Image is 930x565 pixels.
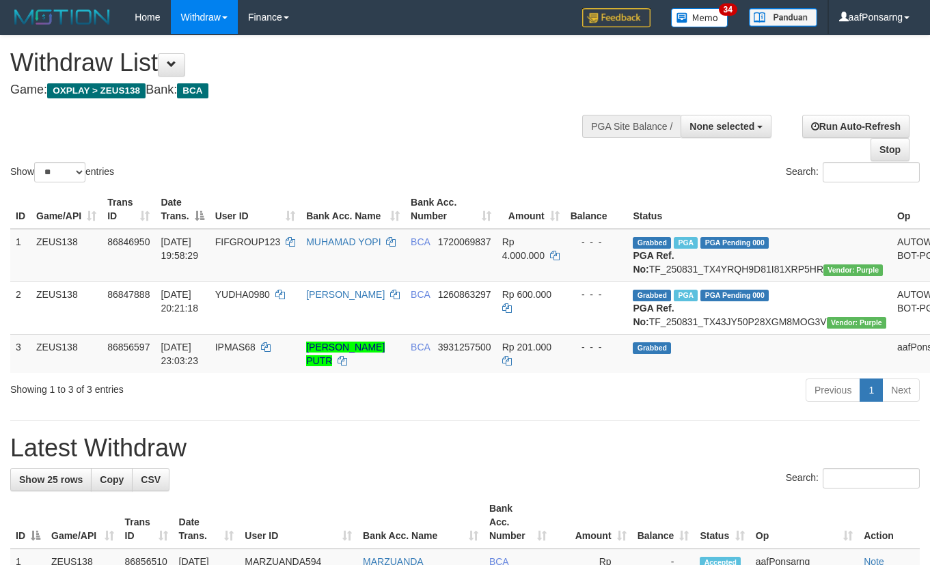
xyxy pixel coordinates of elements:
h4: Game: Bank: [10,83,606,97]
th: Status [627,190,892,229]
th: ID: activate to sort column descending [10,496,46,549]
th: Bank Acc. Name: activate to sort column ascending [301,190,405,229]
th: Game/API: activate to sort column ascending [46,496,120,549]
span: Copy [100,474,124,485]
div: - - - [571,235,623,249]
h1: Latest Withdraw [10,435,920,462]
div: - - - [571,340,623,354]
span: Copy 1720069837 to clipboard [438,236,491,247]
img: Button%20Memo.svg [671,8,728,27]
a: Previous [806,378,860,402]
th: Bank Acc. Number: activate to sort column ascending [405,190,497,229]
th: Date Trans.: activate to sort column descending [155,190,209,229]
img: Feedback.jpg [582,8,651,27]
th: Action [858,496,920,549]
th: User ID: activate to sort column ascending [210,190,301,229]
th: Trans ID: activate to sort column ascending [120,496,174,549]
span: [DATE] 23:03:23 [161,342,198,366]
label: Show entries [10,162,114,182]
span: Rp 600.000 [502,289,551,300]
span: None selected [689,121,754,132]
span: [DATE] 19:58:29 [161,236,198,261]
span: 34 [719,3,737,16]
span: BCA [411,289,430,300]
span: IPMAS68 [215,342,256,353]
div: PGA Site Balance / [582,115,681,138]
span: Grabbed [633,237,671,249]
a: Stop [871,138,910,161]
td: TF_250831_TX4YRQH9D81I81XRP5HR [627,229,892,282]
span: [DATE] 20:21:18 [161,289,198,314]
label: Search: [786,162,920,182]
th: Op: activate to sort column ascending [750,496,858,549]
span: 86846950 [107,236,150,247]
th: Amount: activate to sort column ascending [497,190,565,229]
a: Run Auto-Refresh [802,115,910,138]
th: Balance: activate to sort column ascending [632,496,695,549]
span: BCA [411,342,430,353]
b: PGA Ref. No: [633,303,674,327]
span: Rp 4.000.000 [502,236,545,261]
th: Balance [565,190,628,229]
span: Marked by aafnoeunsreypich [674,237,698,249]
td: 3 [10,334,31,373]
span: Vendor URL: https://trx4.1velocity.biz [827,317,886,329]
span: YUDHA0980 [215,289,270,300]
select: Showentries [34,162,85,182]
th: Amount: activate to sort column ascending [552,496,632,549]
input: Search: [823,162,920,182]
span: Grabbed [633,290,671,301]
span: CSV [141,474,161,485]
a: [PERSON_NAME] PUTR [306,342,385,366]
div: Showing 1 to 3 of 3 entries [10,377,377,396]
span: PGA Pending [700,290,769,301]
a: 1 [860,378,883,402]
a: [PERSON_NAME] [306,289,385,300]
span: Grabbed [633,342,671,354]
input: Search: [823,468,920,488]
span: OXPLAY > ZEUS138 [47,83,146,98]
th: User ID: activate to sort column ascending [239,496,357,549]
span: BCA [411,236,430,247]
td: 1 [10,229,31,282]
th: Bank Acc. Name: activate to sort column ascending [357,496,484,549]
td: ZEUS138 [31,281,102,334]
td: ZEUS138 [31,229,102,282]
span: Rp 201.000 [502,342,551,353]
label: Search: [786,468,920,488]
td: ZEUS138 [31,334,102,373]
td: TF_250831_TX43JY50P28XGM8MOG3V [627,281,892,334]
span: BCA [177,83,208,98]
a: CSV [132,468,169,491]
img: panduan.png [749,8,817,27]
a: MUHAMAD YOPI [306,236,381,247]
span: Vendor URL: https://trx4.1velocity.biz [823,264,883,276]
td: 2 [10,281,31,334]
a: Next [882,378,920,402]
span: Copy 1260863297 to clipboard [438,289,491,300]
a: Show 25 rows [10,468,92,491]
button: None selected [681,115,771,138]
span: PGA Pending [700,237,769,249]
a: Copy [91,468,133,491]
h1: Withdraw List [10,49,606,77]
span: Show 25 rows [19,474,83,485]
th: Bank Acc. Number: activate to sort column ascending [484,496,552,549]
th: ID [10,190,31,229]
div: - - - [571,288,623,301]
span: Copy 3931257500 to clipboard [438,342,491,353]
b: PGA Ref. No: [633,250,674,275]
th: Trans ID: activate to sort column ascending [102,190,155,229]
span: 86856597 [107,342,150,353]
span: Marked by aafnoeunsreypich [674,290,698,301]
th: Game/API: activate to sort column ascending [31,190,102,229]
span: FIFGROUP123 [215,236,281,247]
img: MOTION_logo.png [10,7,114,27]
th: Status: activate to sort column ascending [694,496,750,549]
th: Date Trans.: activate to sort column ascending [174,496,240,549]
span: 86847888 [107,289,150,300]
